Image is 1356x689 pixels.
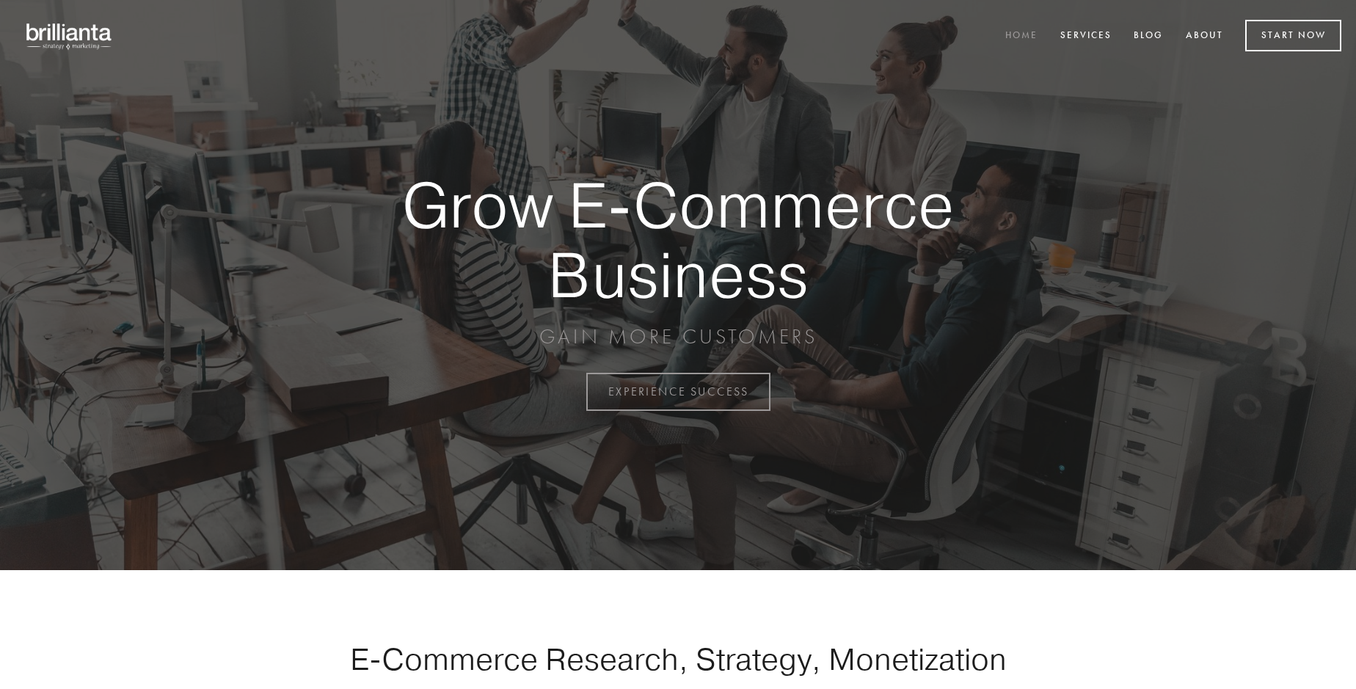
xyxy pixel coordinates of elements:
h1: E-Commerce Research, Strategy, Monetization [304,641,1052,677]
p: GAIN MORE CUSTOMERS [351,324,1005,350]
a: Start Now [1245,20,1341,51]
a: Blog [1124,24,1173,48]
a: EXPERIENCE SUCCESS [586,373,770,411]
a: About [1176,24,1233,48]
a: Home [996,24,1047,48]
strong: Grow E-Commerce Business [351,170,1005,309]
img: brillianta - research, strategy, marketing [15,15,125,57]
a: Services [1051,24,1121,48]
